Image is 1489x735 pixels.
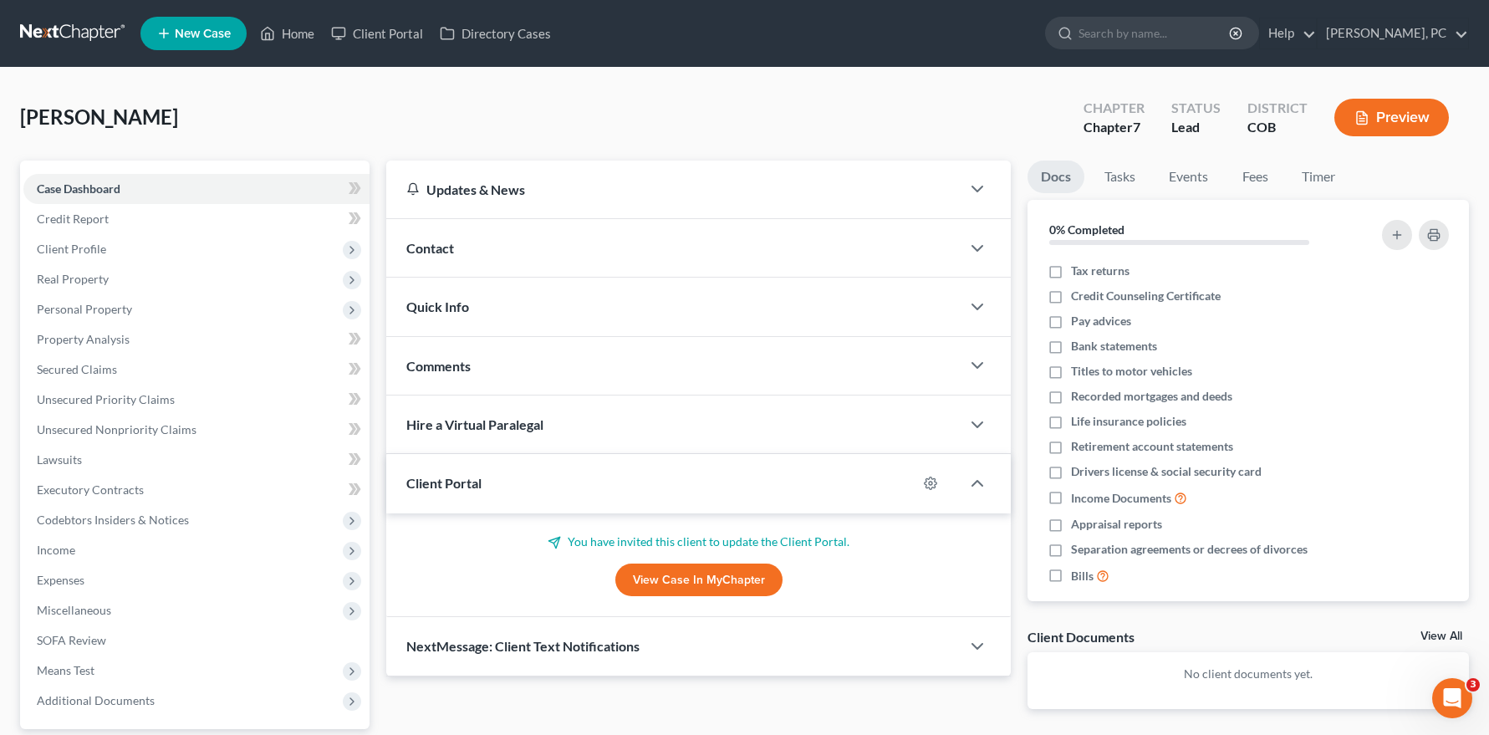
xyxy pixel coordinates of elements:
[406,358,471,374] span: Comments
[1318,18,1468,48] a: [PERSON_NAME], PC
[23,174,370,204] a: Case Dashboard
[37,422,196,436] span: Unsecured Nonpriority Claims
[37,452,82,467] span: Lawsuits
[1071,288,1221,304] span: Credit Counseling Certificate
[23,204,370,234] a: Credit Report
[406,638,640,654] span: NextMessage: Client Text Notifications
[1260,18,1316,48] a: Help
[23,475,370,505] a: Executory Contracts
[37,573,84,587] span: Expenses
[406,181,941,198] div: Updates & News
[1288,161,1349,193] a: Timer
[37,513,189,527] span: Codebtors Insiders & Notices
[1071,516,1162,533] span: Appraisal reports
[1247,118,1308,137] div: COB
[1432,678,1472,718] iframe: Intercom live chat
[431,18,559,48] a: Directory Cases
[37,332,130,346] span: Property Analysis
[1028,161,1084,193] a: Docs
[1171,99,1221,118] div: Status
[1091,161,1149,193] a: Tasks
[1420,630,1462,642] a: View All
[37,693,155,707] span: Additional Documents
[23,355,370,385] a: Secured Claims
[37,181,120,196] span: Case Dashboard
[37,482,144,497] span: Executory Contracts
[1247,99,1308,118] div: District
[20,105,178,129] span: [PERSON_NAME]
[23,385,370,415] a: Unsecured Priority Claims
[1466,678,1480,692] span: 3
[1228,161,1282,193] a: Fees
[252,18,323,48] a: Home
[23,625,370,656] a: SOFA Review
[615,564,783,597] a: View Case in MyChapter
[1028,628,1135,646] div: Client Documents
[1041,666,1456,682] p: No client documents yet.
[323,18,431,48] a: Client Portal
[406,533,991,550] p: You have invited this client to update the Client Portal.
[37,272,109,286] span: Real Property
[1071,568,1094,584] span: Bills
[1079,18,1231,48] input: Search by name...
[1071,438,1233,455] span: Retirement account statements
[1071,338,1157,355] span: Bank statements
[1071,313,1131,329] span: Pay advices
[175,28,231,40] span: New Case
[37,362,117,376] span: Secured Claims
[1155,161,1221,193] a: Events
[37,392,175,406] span: Unsecured Priority Claims
[406,299,469,314] span: Quick Info
[1071,541,1308,558] span: Separation agreements or decrees of divorces
[406,240,454,256] span: Contact
[1049,222,1124,237] strong: 0% Completed
[1334,99,1449,136] button: Preview
[1071,463,1262,480] span: Drivers license & social security card
[1084,118,1145,137] div: Chapter
[23,445,370,475] a: Lawsuits
[1071,263,1129,279] span: Tax returns
[1071,388,1232,405] span: Recorded mortgages and deeds
[37,663,94,677] span: Means Test
[1071,413,1186,430] span: Life insurance policies
[1084,99,1145,118] div: Chapter
[23,415,370,445] a: Unsecured Nonpriority Claims
[23,324,370,355] a: Property Analysis
[1133,119,1140,135] span: 7
[1171,118,1221,137] div: Lead
[37,633,106,647] span: SOFA Review
[37,603,111,617] span: Miscellaneous
[37,212,109,226] span: Credit Report
[37,242,106,256] span: Client Profile
[406,416,543,432] span: Hire a Virtual Paralegal
[406,475,482,491] span: Client Portal
[1071,490,1171,507] span: Income Documents
[37,543,75,557] span: Income
[1071,363,1192,380] span: Titles to motor vehicles
[37,302,132,316] span: Personal Property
